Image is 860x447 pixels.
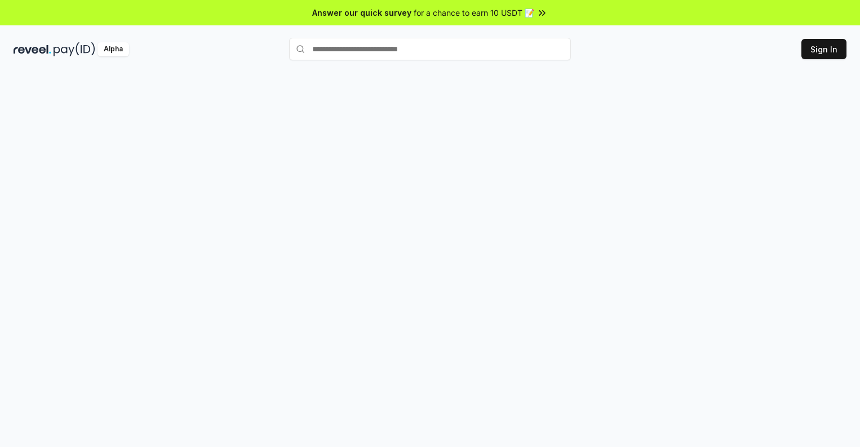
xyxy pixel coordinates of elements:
[312,7,411,19] span: Answer our quick survey
[54,42,95,56] img: pay_id
[801,39,846,59] button: Sign In
[14,42,51,56] img: reveel_dark
[414,7,534,19] span: for a chance to earn 10 USDT 📝
[97,42,129,56] div: Alpha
